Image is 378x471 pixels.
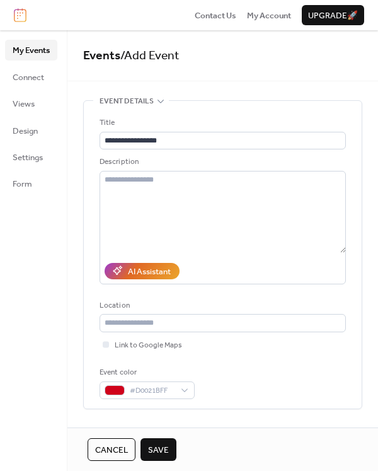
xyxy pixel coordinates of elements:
div: Title [100,117,343,129]
span: Save [148,444,169,456]
a: Events [83,44,120,67]
span: Event details [100,95,154,108]
div: Event color [100,366,192,379]
span: Link to Google Maps [115,339,182,352]
span: #D0021BFF [130,385,175,397]
span: Views [13,98,35,110]
span: My Account [247,9,291,22]
a: Design [5,120,57,141]
span: Settings [13,151,43,164]
button: AI Assistant [105,263,180,279]
span: Connect [13,71,44,84]
button: Upgrade🚀 [302,5,364,25]
div: AI Assistant [128,265,171,278]
span: Contact Us [195,9,236,22]
span: Design [13,125,38,137]
span: Form [13,178,32,190]
span: / Add Event [120,44,180,67]
img: logo [14,8,26,22]
a: My Account [247,9,291,21]
button: Save [140,438,176,461]
a: Form [5,173,57,194]
span: Upgrade 🚀 [308,9,358,22]
a: Connect [5,67,57,87]
a: Settings [5,147,57,167]
a: Views [5,93,57,113]
span: Cancel [95,444,128,456]
a: Contact Us [195,9,236,21]
div: Description [100,156,343,168]
div: Location [100,299,343,312]
span: Date and time [100,424,153,437]
a: My Events [5,40,57,60]
button: Cancel [88,438,135,461]
span: My Events [13,44,50,57]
